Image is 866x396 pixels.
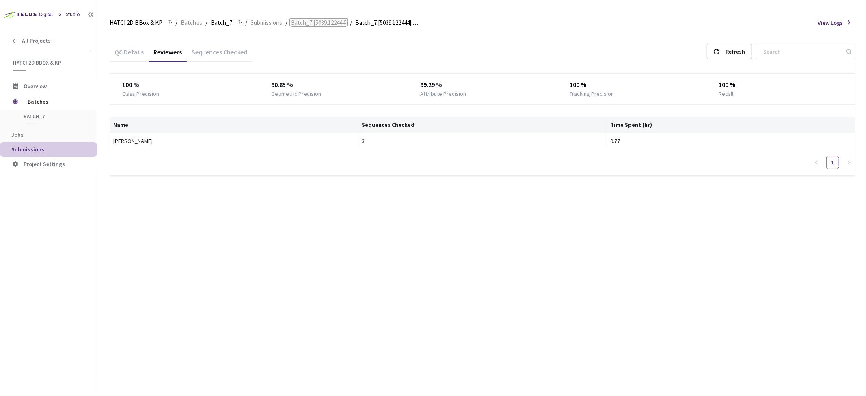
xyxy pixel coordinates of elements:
[11,131,24,138] span: Jobs
[28,93,83,110] span: Batches
[570,90,614,98] div: Tracking Precision
[110,48,149,62] div: QC Details
[285,18,287,28] li: /
[181,18,202,28] span: Batches
[810,156,823,169] li: Previous Page
[847,160,851,165] span: right
[205,18,207,28] li: /
[113,136,355,145] div: [PERSON_NAME]
[726,44,745,59] div: Refresh
[179,18,204,27] a: Batches
[607,117,855,133] th: Time Spent (hr)
[58,11,80,19] div: GT Studio
[122,80,246,90] div: 100 %
[245,18,247,28] li: /
[24,82,47,90] span: Overview
[149,48,187,62] div: Reviewers
[719,80,843,90] div: 100 %
[249,18,284,27] a: Submissions
[211,18,232,28] span: Batch_7
[289,18,348,27] a: Batch_7 [5039:122444]
[175,18,177,28] li: /
[291,18,347,28] span: Batch_7 [5039:122444]
[350,18,352,28] li: /
[420,90,466,98] div: Attribute Precision
[826,156,839,169] li: 1
[758,44,845,59] input: Search
[22,37,51,44] span: All Projects
[24,160,65,168] span: Project Settings
[842,156,855,169] button: right
[110,117,358,133] th: Name
[271,80,395,90] div: 90.85 %
[570,80,694,90] div: 100 %
[11,146,44,153] span: Submissions
[810,156,823,169] button: left
[420,80,544,90] div: 99.29 %
[610,136,852,145] div: 0.77
[13,59,86,66] span: HATCI 2D BBox & KP
[110,18,162,28] span: HATCI 2D BBox & KP
[358,117,607,133] th: Sequences Checked
[122,90,159,98] div: Class Precision
[271,90,321,98] div: Geometric Precision
[187,48,252,62] div: Sequences Checked
[719,90,733,98] div: Recall
[842,156,855,169] li: Next Page
[827,156,839,169] a: 1
[355,18,421,28] span: Batch_7 [5039:122444] QC - [DATE]
[362,136,603,145] div: 3
[24,113,84,120] span: Batch_7
[251,18,282,28] span: Submissions
[814,160,819,165] span: left
[818,19,843,27] span: View Logs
